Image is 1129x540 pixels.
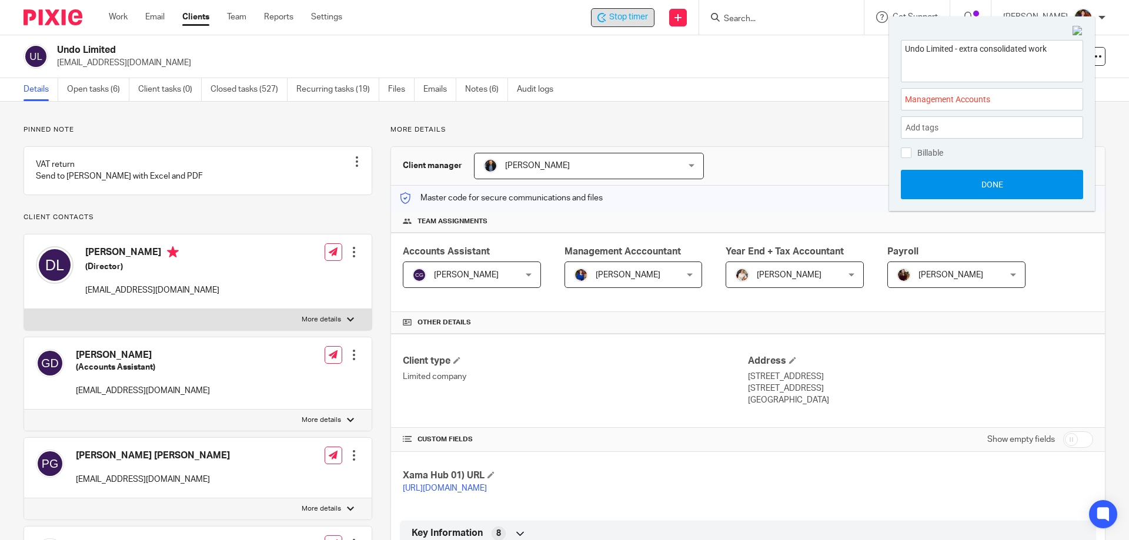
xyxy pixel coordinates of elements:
[390,125,1105,135] p: More details
[36,246,74,284] img: svg%3E
[897,268,911,282] img: MaxAcc_Sep21_ElliDeanPhoto_030.jpg
[483,159,497,173] img: martin-hickman.jpg
[434,271,499,279] span: [PERSON_NAME]
[748,394,1093,406] p: [GEOGRAPHIC_DATA]
[57,57,946,69] p: [EMAIL_ADDRESS][DOMAIN_NAME]
[1073,26,1083,36] img: Close
[211,78,288,101] a: Closed tasks (527)
[726,247,844,256] span: Year End + Tax Accountant
[748,383,1093,394] p: [STREET_ADDRESS]
[757,271,821,279] span: [PERSON_NAME]
[901,88,1083,110] div: Project: Management Accounts
[917,149,943,157] span: Billable
[748,355,1093,367] h4: Address
[24,44,48,69] img: svg%3E
[517,78,562,101] a: Audit logs
[905,93,1053,106] span: Management Accounts
[901,41,1083,79] textarea: Undo Limited - extra consolidated work
[264,11,293,23] a: Reports
[1003,11,1068,23] p: [PERSON_NAME]
[423,78,456,101] a: Emails
[735,268,749,282] img: Kayleigh%20Henson.jpeg
[403,160,462,172] h3: Client manager
[76,450,230,462] h4: [PERSON_NAME] [PERSON_NAME]
[723,14,829,25] input: Search
[496,528,501,539] span: 8
[574,268,588,282] img: Nicole.jpeg
[596,271,660,279] span: [PERSON_NAME]
[67,78,129,101] a: Open tasks (6)
[591,8,654,27] div: Undo Limited
[388,78,415,101] a: Files
[36,450,64,478] img: svg%3E
[24,78,58,101] a: Details
[901,170,1083,199] button: Done
[24,213,372,222] p: Client contacts
[302,415,341,425] p: More details
[893,13,938,21] span: Get Support
[400,192,603,204] p: Master code for secure communications and files
[227,11,246,23] a: Team
[76,361,210,373] h5: (Accounts Assistant)
[564,247,681,256] span: Management Acccountant
[24,125,372,135] p: Pinned note
[887,247,918,256] span: Payroll
[85,284,219,296] p: [EMAIL_ADDRESS][DOMAIN_NAME]
[109,11,128,23] a: Work
[412,527,483,539] span: Key Information
[609,11,648,24] span: Stop timer
[302,315,341,324] p: More details
[302,504,341,514] p: More details
[57,44,768,56] h2: Undo Limited
[76,349,210,361] h4: [PERSON_NAME]
[465,78,508,101] a: Notes (6)
[403,484,487,492] a: [URL][DOMAIN_NAME]
[412,268,426,282] img: svg%3E
[1074,8,1093,27] img: Nicole.jpeg
[403,435,748,444] h4: CUSTOM FIELDS
[403,469,748,482] h4: Xama Hub 01) URL
[403,247,490,256] span: Accounts Assistant
[403,355,748,367] h4: Client type
[918,271,983,279] span: [PERSON_NAME]
[987,434,1055,445] label: Show empty fields
[138,78,202,101] a: Client tasks (0)
[403,371,748,383] p: Limited company
[417,217,487,226] span: Team assignments
[417,318,471,327] span: Other details
[76,474,230,485] p: [EMAIL_ADDRESS][DOMAIN_NAME]
[76,385,210,397] p: [EMAIL_ADDRESS][DOMAIN_NAME]
[505,162,570,170] span: [PERSON_NAME]
[24,9,82,25] img: Pixie
[748,371,1093,383] p: [STREET_ADDRESS]
[85,261,219,273] h5: (Director)
[145,11,165,23] a: Email
[296,78,379,101] a: Recurring tasks (19)
[906,119,944,137] span: Add tags
[167,246,179,258] i: Primary
[36,349,64,377] img: svg%3E
[85,246,219,261] h4: [PERSON_NAME]
[182,11,209,23] a: Clients
[311,11,342,23] a: Settings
